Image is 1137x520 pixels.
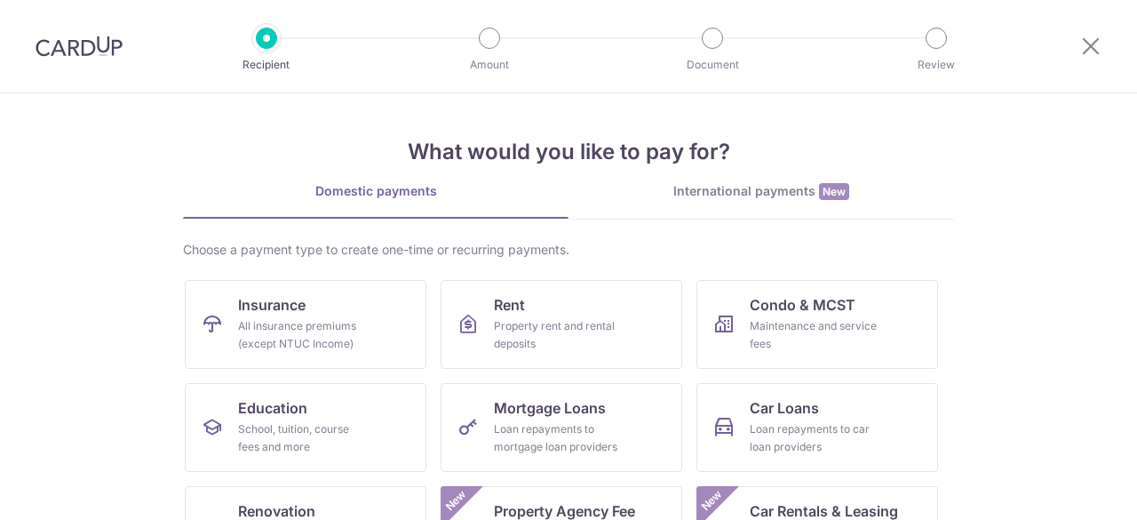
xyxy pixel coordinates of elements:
span: Insurance [238,294,306,316]
div: All insurance premiums (except NTUC Income) [238,317,366,353]
span: Rent [494,294,525,316]
a: InsuranceAll insurance premiums (except NTUC Income) [185,280,426,369]
div: Choose a payment type to create one-time or recurring payments. [183,241,954,259]
img: CardUp [36,36,123,57]
a: RentProperty rent and rental deposits [441,280,682,369]
span: New [697,486,727,516]
p: Amount [424,56,555,74]
p: Recipient [201,56,332,74]
span: Mortgage Loans [494,397,606,419]
a: Car LoansLoan repayments to car loan providers [696,383,938,472]
a: Mortgage LoansLoan repayments to mortgage loan providers [441,383,682,472]
div: School, tuition, course fees and more [238,420,366,456]
a: Condo & MCSTMaintenance and service fees [696,280,938,369]
div: Loan repayments to car loan providers [750,420,878,456]
p: Document [647,56,778,74]
div: Maintenance and service fees [750,317,878,353]
span: Condo & MCST [750,294,855,316]
div: Domestic payments [183,182,568,200]
span: Car Loans [750,397,819,419]
a: EducationSchool, tuition, course fees and more [185,383,426,472]
span: Education [238,397,307,419]
div: Property rent and rental deposits [494,317,622,353]
span: New [819,183,849,200]
h4: What would you like to pay for? [183,136,954,168]
div: Loan repayments to mortgage loan providers [494,420,622,456]
p: Review [871,56,1002,74]
div: International payments [568,182,954,201]
span: New [441,486,471,516]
